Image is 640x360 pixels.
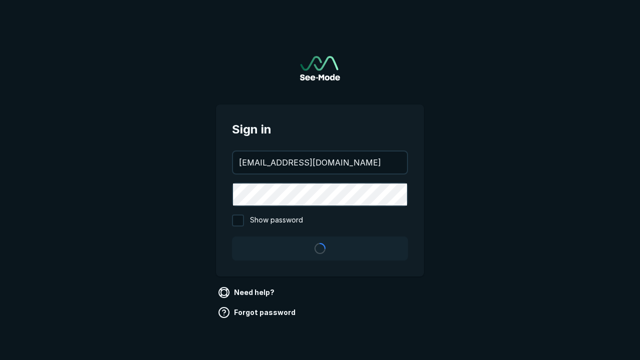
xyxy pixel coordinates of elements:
a: Go to sign in [300,56,340,80]
a: Need help? [216,284,278,300]
input: your@email.com [233,151,407,173]
span: Show password [250,214,303,226]
a: Forgot password [216,304,299,320]
img: See-Mode Logo [300,56,340,80]
span: Sign in [232,120,408,138]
